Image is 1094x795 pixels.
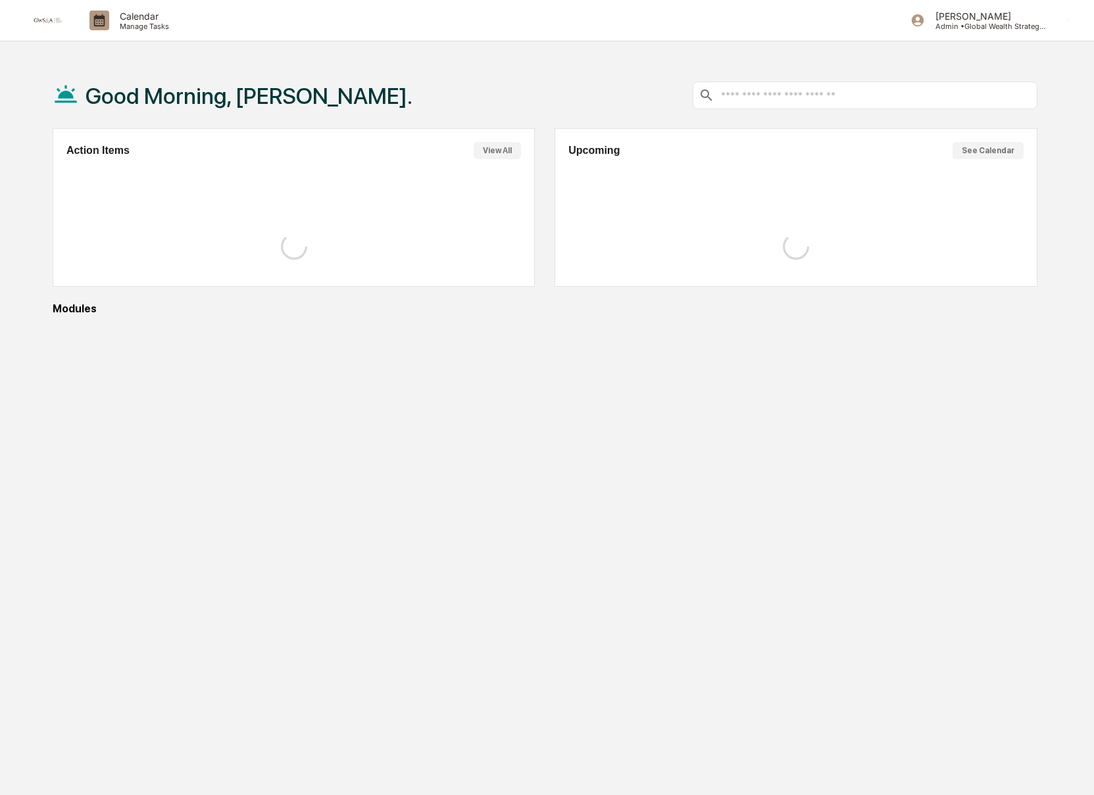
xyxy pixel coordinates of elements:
p: [PERSON_NAME] [925,11,1047,22]
p: Manage Tasks [109,22,176,31]
div: Modules [53,302,1037,315]
h2: Action Items [66,145,130,157]
p: Calendar [109,11,176,22]
button: See Calendar [953,142,1024,159]
p: Admin • Global Wealth Strategies Associates [925,22,1047,31]
img: logo [32,17,63,24]
h2: Upcoming [568,145,620,157]
button: View All [474,142,521,159]
h1: Good Morning, [PERSON_NAME]. [86,83,412,109]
